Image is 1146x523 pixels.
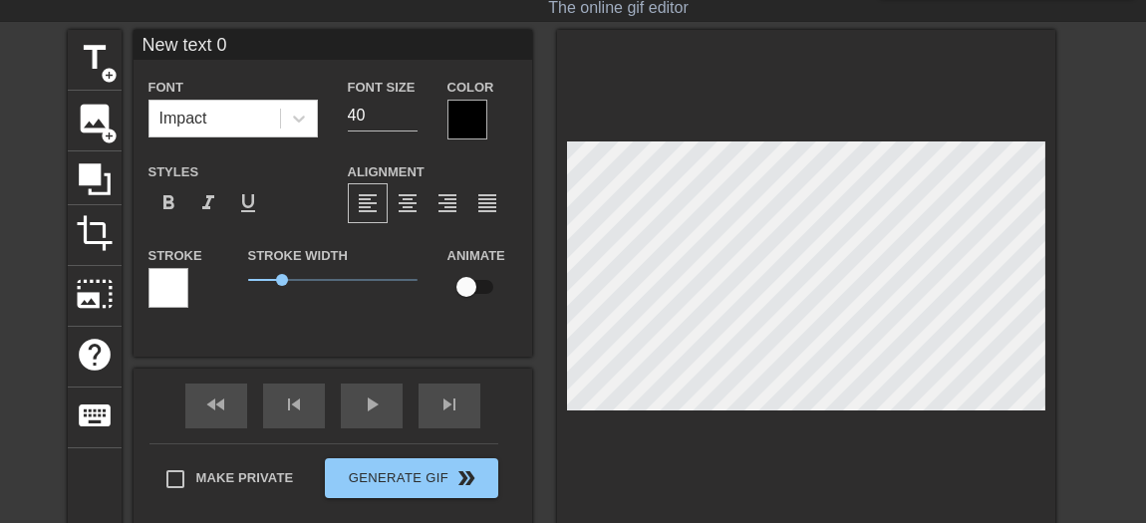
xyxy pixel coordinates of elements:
span: keyboard [76,396,114,434]
label: Font [148,78,183,98]
span: format_align_right [435,191,459,215]
span: format_align_center [396,191,420,215]
span: format_align_justify [475,191,499,215]
span: fast_rewind [204,392,228,416]
span: add_circle [101,67,118,84]
span: skip_next [437,392,461,416]
span: help [76,336,114,374]
span: crop [76,214,114,252]
span: format_align_left [356,191,380,215]
span: photo_size_select_large [76,275,114,313]
label: Font Size [348,78,416,98]
label: Color [447,78,494,98]
span: format_bold [156,191,180,215]
label: Stroke [148,246,202,266]
label: Stroke Width [248,246,348,266]
span: Make Private [196,468,294,488]
span: format_underline [236,191,260,215]
label: Styles [148,162,199,182]
span: add_circle [101,128,118,144]
span: Generate Gif [333,466,489,490]
span: skip_previous [282,392,306,416]
span: title [76,39,114,77]
span: image [76,100,114,137]
span: double_arrow [454,466,478,490]
span: format_italic [196,191,220,215]
label: Animate [447,246,505,266]
button: Generate Gif [325,458,497,498]
span: play_arrow [360,392,384,416]
label: Alignment [348,162,425,182]
div: Impact [159,107,207,131]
